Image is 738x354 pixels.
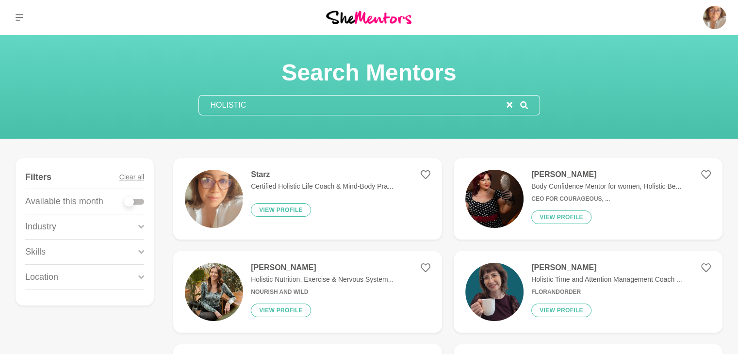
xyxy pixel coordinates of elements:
[251,304,311,317] button: View profile
[326,11,411,24] img: She Mentors Logo
[703,6,726,29] img: Starz
[251,203,311,217] button: View profile
[531,170,681,179] h4: [PERSON_NAME]
[454,158,722,240] a: [PERSON_NAME]Body Confidence Mentor for women, Holistic Be...CEO for Courageous, ...View profile
[185,170,243,228] img: ec11b24c0aac152775f8df71426d334388dc0d10-1080x1920.jpg
[531,210,591,224] button: View profile
[531,304,591,317] button: View profile
[251,181,393,192] p: Certified Holistic Life Coach & Mind-Body Pra...
[25,245,46,258] p: Skills
[119,166,144,189] button: Clear all
[25,271,58,284] p: Location
[199,96,507,115] input: Search mentors
[531,195,681,203] h6: CEO for Courageous, ...
[25,220,56,233] p: Industry
[531,274,682,285] p: Holistic Time and Attention Management Coach ...
[173,158,442,240] a: StarzCertified Holistic Life Coach & Mind-Body Pra...View profile
[531,263,682,273] h4: [PERSON_NAME]
[454,251,722,333] a: [PERSON_NAME]Holistic Time and Attention Management Coach ...florandorderView profile
[25,172,51,183] h4: Filters
[531,181,681,192] p: Body Confidence Mentor for women, Holistic Be...
[251,263,394,273] h4: [PERSON_NAME]
[251,289,394,296] h6: Nourish and Wild
[465,263,524,321] img: d6f186d88bd1b30f7aa1417e7b67014d0012392d-1536x2048.png
[251,170,393,179] h4: Starz
[251,274,394,285] p: Holistic Nutrition, Exercise & Nervous System...
[173,251,442,333] a: [PERSON_NAME]Holistic Nutrition, Exercise & Nervous System...Nourish and WildView profile
[198,58,540,87] h1: Search Mentors
[185,263,243,321] img: a3453dcf4134d7550d42ee88fa2a2a66a410f272-910x1358.png
[531,289,682,296] h6: florandorder
[465,170,524,228] img: 757907b3ed0403ae45907990eb6d90976d33866e-667x1000.jpg
[25,195,103,208] p: Available this month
